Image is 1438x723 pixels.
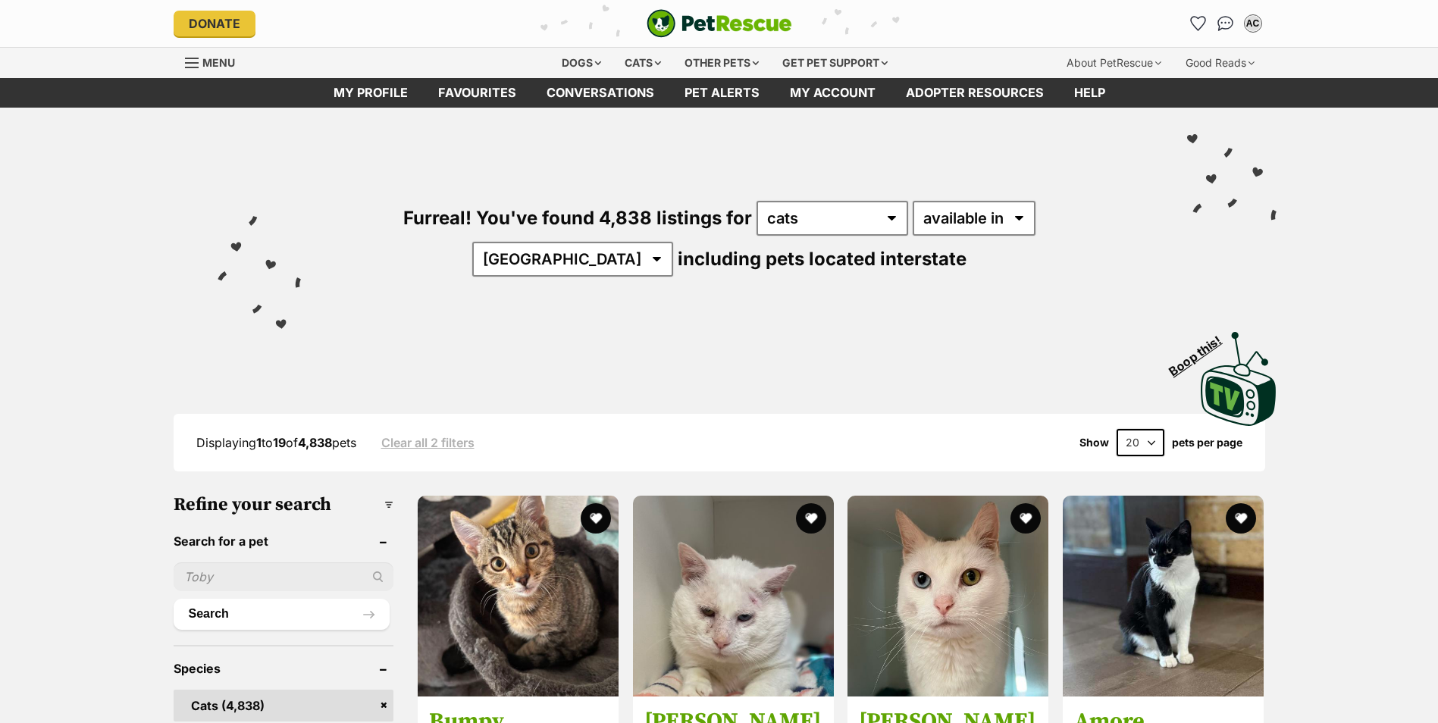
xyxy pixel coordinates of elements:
a: Help [1059,78,1120,108]
header: Search for a pet [174,534,393,548]
div: Other pets [674,48,769,78]
button: favourite [1010,503,1041,534]
a: Pet alerts [669,78,775,108]
div: About PetRescue [1056,48,1172,78]
span: Boop this! [1166,324,1236,378]
a: My account [775,78,891,108]
input: Toby [174,562,393,591]
a: Conversations [1214,11,1238,36]
a: Menu [185,48,246,75]
span: Menu [202,56,235,69]
img: logo-cat-932fe2b9b8326f06289b0f2fb663e598f794de774fb13d1741a6617ecf9a85b4.svg [647,9,792,38]
button: favourite [795,503,826,534]
img: Lenny - Domestic Short Hair Cat [847,496,1048,696]
img: PetRescue TV logo [1201,332,1277,426]
a: Donate [174,11,255,36]
a: Cats (4,838) [174,690,393,721]
span: Show [1079,437,1109,449]
h3: Refine your search [174,494,393,515]
span: including pets located interstate [678,248,966,270]
strong: 4,838 [298,435,332,450]
a: My profile [318,78,423,108]
strong: 19 [273,435,286,450]
button: Search [174,599,390,629]
div: AC [1245,16,1261,31]
label: pets per page [1172,437,1242,449]
a: Favourites [423,78,531,108]
a: conversations [531,78,669,108]
div: Dogs [551,48,612,78]
button: favourite [581,503,611,534]
header: Species [174,662,393,675]
a: PetRescue [647,9,792,38]
a: Boop this! [1201,318,1277,429]
strong: 1 [256,435,262,450]
span: Displaying to of pets [196,435,356,450]
a: Favourites [1186,11,1211,36]
span: Furreal! You've found 4,838 listings for [403,207,752,229]
img: Bowie - Domestic Short Hair Cat [633,496,834,696]
button: favourite [1226,503,1256,534]
a: Adopter resources [891,78,1059,108]
div: Good Reads [1175,48,1265,78]
img: Amore - Manx Cat [1063,496,1264,696]
button: My account [1241,11,1265,36]
a: Clear all 2 filters [381,436,475,449]
div: Cats [614,48,672,78]
img: chat-41dd97257d64d25036548639549fe6c8038ab92f7586957e7f3b1b290dea8141.svg [1217,16,1233,31]
img: Bumpy - Domestic Short Hair (DSH) Cat [418,496,619,696]
div: Get pet support [772,48,898,78]
ul: Account quick links [1186,11,1265,36]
